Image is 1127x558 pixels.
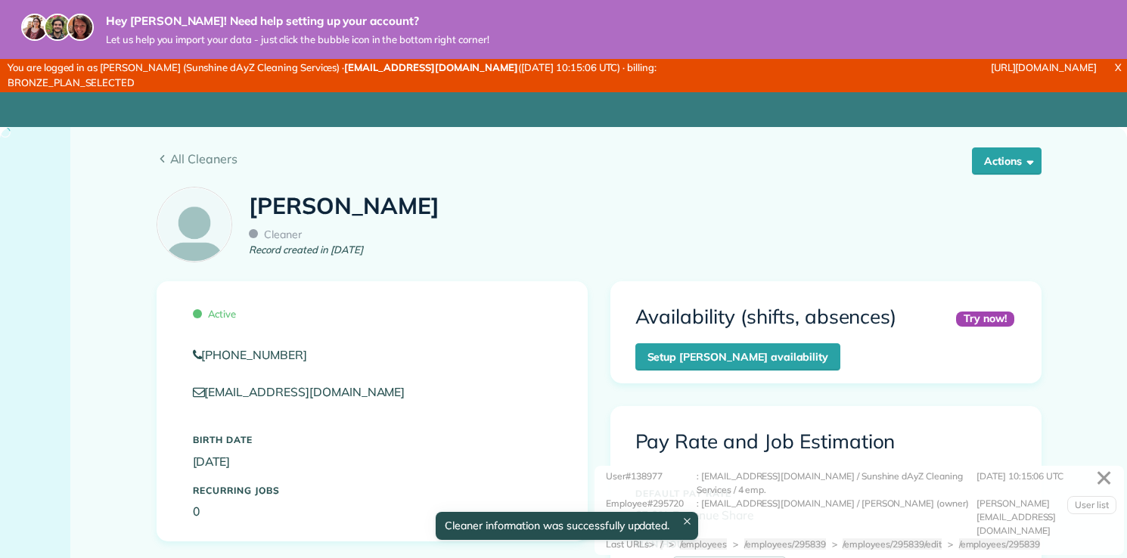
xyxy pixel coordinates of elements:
[67,14,94,41] img: michelle-19f622bdf1676172e81f8f8fba1fb50e276960ebfe0243fe18214015130c80e4.jpg
[44,14,71,41] img: jorge-587dff0eeaa6aab1f244e6dc62b8924c3b6ad411094392a53c71c6c4a576187d.jpg
[635,431,1017,453] h3: Pay Rate and Job Estimation
[344,61,518,73] strong: [EMAIL_ADDRESS][DOMAIN_NAME]
[193,308,237,320] span: Active
[193,485,551,495] h5: Recurring Jobs
[744,538,825,550] span: /employees/295839
[436,512,698,540] div: Cleaner information was successfully updated.
[606,470,697,497] div: User#138977
[193,435,551,445] h5: Birth Date
[1109,59,1127,76] a: X
[106,33,489,46] span: Let us help you import your data - just click the bubble icon in the bottom right corner!
[956,312,1014,326] div: Try now!
[959,538,1040,550] span: /employees/295839
[1088,460,1120,497] a: ✕
[157,188,231,262] img: employee_icon-c2f8239691d896a72cdd9dc41cfb7b06f9d69bdd837a2ad469be8ff06ab05b5f.png
[157,150,1042,168] a: All Cleaners
[635,343,841,370] a: Setup [PERSON_NAME] availability
[697,470,976,497] div: : [EMAIL_ADDRESS][DOMAIN_NAME] / Sunshine dAyZ Cleaning Services / 4 emp.
[991,61,1097,73] a: [URL][DOMAIN_NAME]
[843,538,941,550] span: /employees/295839/edit
[976,497,1113,538] div: [PERSON_NAME][EMAIL_ADDRESS][DOMAIN_NAME]
[21,14,48,41] img: maria-72a9807cf96188c08ef61303f053569d2e2a8a1cde33d635c8a3ac13582a053d.jpg
[170,150,1042,168] span: All Cleaners
[660,538,663,550] span: /
[249,194,439,219] h1: [PERSON_NAME]
[972,147,1042,175] button: Actions
[193,384,420,399] a: [EMAIL_ADDRESS][DOMAIN_NAME]
[697,497,976,538] div: : [EMAIL_ADDRESS][DOMAIN_NAME] / [PERSON_NAME] (owner)
[976,470,1113,497] div: [DATE] 10:15:06 UTC
[106,14,489,29] strong: Hey [PERSON_NAME]! Need help setting up your account?
[193,453,551,470] p: [DATE]
[249,228,302,241] span: Cleaner
[193,503,551,520] p: 0
[649,538,1046,551] div: > > > > >
[1067,496,1116,514] a: User list
[635,306,897,328] h3: Availability (shifts, absences)
[249,243,362,258] em: Record created in [DATE]
[606,497,697,538] div: Employee#295720
[193,346,551,364] a: [PHONE_NUMBER]
[606,538,649,551] div: Last URLs
[680,538,728,550] span: /employees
